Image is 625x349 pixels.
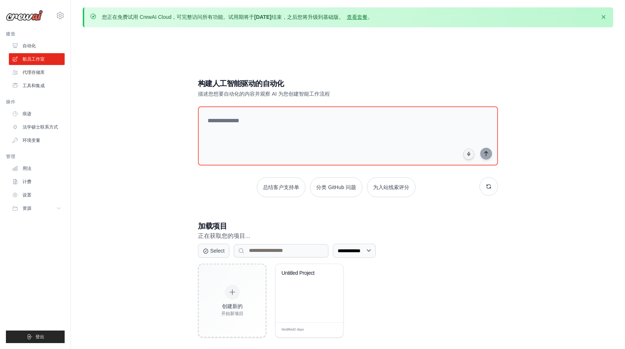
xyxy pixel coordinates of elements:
button: 总结客户支持单 [257,177,305,197]
font: 船员工作室 [23,57,45,62]
font: 结束，之后您将升级到基础版。 [271,14,344,20]
font: 资源 [23,206,31,211]
button: 分类 GitHub 问题 [310,177,362,197]
button: 为入站线索评分 [367,177,416,197]
font: 建造 [6,31,15,37]
font: 分类 GitHub 问题 [316,184,356,190]
a: 法学硕士联系方式 [9,121,65,133]
font: 。 [368,14,373,20]
img: 标识 [6,10,43,21]
font: 描述您想要自动化的内容并观察 AI 为您创建智能工作流程 [198,91,330,97]
font: 操作 [6,99,15,105]
font: 工具和集成 [23,83,45,88]
button: 获取新建议 [479,177,498,196]
font: 登出 [35,334,44,339]
a: 查看套餐 [347,14,368,20]
a: 环境变量 [9,134,65,146]
a: 自动化 [9,40,65,52]
a: 计费 [9,176,65,188]
font: 设置 [23,192,31,198]
font: [DATE] [254,14,271,20]
font: 创建新的 [222,303,243,309]
button: 资源 [9,202,65,214]
a: 工具和集成 [9,80,65,92]
span: Modified 2 days [281,327,304,332]
font: 开始新项目 [221,311,243,316]
font: 您正在免费试用 CrewAI Cloud，可完整访问所有功能。试用期将于 [102,14,254,20]
font: 环境变量 [23,138,40,143]
font: 管理 [6,154,15,159]
font: 加载项目 [198,222,227,230]
a: 船员工作室 [9,53,65,65]
a: 设置 [9,189,65,201]
font: 代理存储库 [23,70,45,75]
a: 代理存储库 [9,66,65,78]
a: 痕迹 [9,108,65,120]
span: Edit [326,327,332,333]
font: 构建人工智能驱动的自动化 [198,79,284,88]
font: 总结客户支持单 [263,184,299,190]
font: 计费 [23,179,31,184]
font: 痕迹 [23,111,31,116]
a: 用法 [9,162,65,174]
font: 为入站线索评分 [373,184,409,190]
font: 正在获取您的项目... [198,233,250,239]
button: 登出 [6,331,65,343]
font: 自动化 [23,43,36,48]
font: 法学硕士联系方式 [23,124,58,130]
div: Untitled Project [281,270,326,277]
button: Select [198,244,229,258]
button: 点击说出您的自动化想法 [463,148,474,160]
font: 用法 [23,166,31,171]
